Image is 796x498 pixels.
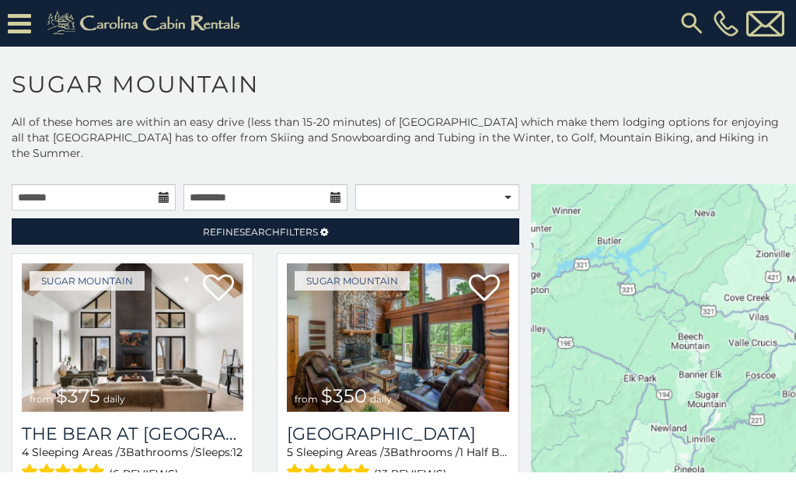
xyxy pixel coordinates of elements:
span: Refine Filters [203,226,318,238]
span: 4 [22,445,29,459]
a: Sugar Mountain [295,271,410,291]
a: RefineSearchFilters [12,218,519,245]
a: [PHONE_NUMBER] [710,10,742,37]
a: The Bear At Sugar Mountain from $375 daily [22,263,243,412]
span: $375 [56,385,100,407]
h3: Grouse Moor Lodge [287,423,508,444]
img: The Bear At Sugar Mountain [22,263,243,412]
a: Add to favorites [203,273,234,305]
img: Khaki-logo.png [39,8,253,39]
span: from [295,393,318,405]
a: Grouse Moor Lodge from $350 daily [287,263,508,412]
div: Sleeping Areas / Bathrooms / Sleeps: [22,444,243,484]
span: daily [370,393,392,405]
span: $350 [321,385,367,407]
div: Sleeping Areas / Bathrooms / Sleeps: [287,444,508,484]
a: Sugar Mountain [30,271,145,291]
span: (13 reviews) [374,464,447,484]
h3: The Bear At Sugar Mountain [22,423,243,444]
span: Search [239,226,280,238]
span: 1 Half Baths / [459,445,530,459]
span: 3 [384,445,390,459]
img: search-regular.svg [678,9,706,37]
span: (6 reviews) [109,464,179,484]
a: The Bear At [GEOGRAPHIC_DATA] [22,423,243,444]
a: [GEOGRAPHIC_DATA] [287,423,508,444]
span: 3 [120,445,126,459]
span: 12 [232,445,243,459]
a: Add to favorites [469,273,500,305]
span: daily [103,393,125,405]
span: 5 [287,445,293,459]
span: from [30,393,53,405]
img: Grouse Moor Lodge [287,263,508,412]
